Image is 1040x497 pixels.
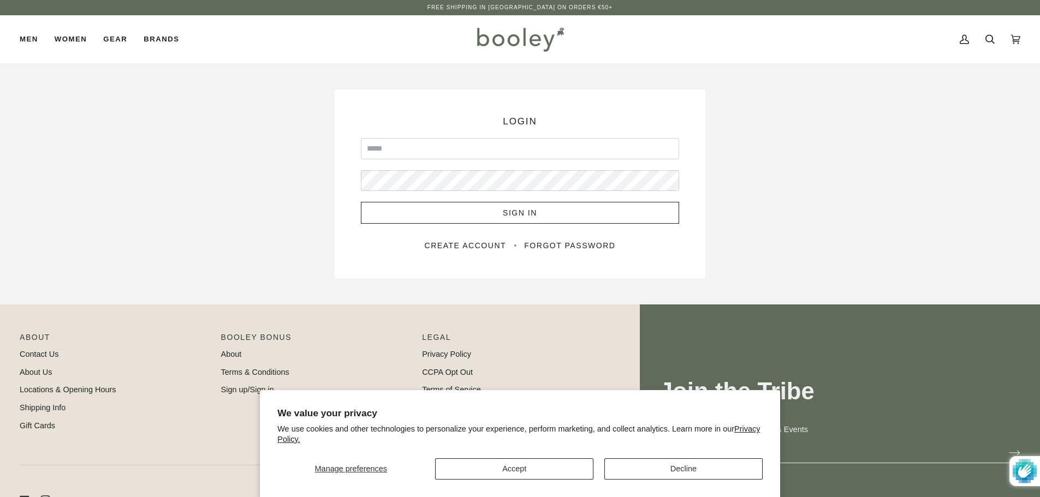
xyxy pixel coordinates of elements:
a: CCPA Opt Out [422,368,473,376]
img: Protected by hCaptcha [1013,456,1037,486]
a: Sign up/Sign in [221,385,274,394]
a: About Us [20,368,52,376]
a: Women [46,15,95,63]
p: We use cookies and other technologies to personalize your experience, perform marketing, and coll... [277,424,763,445]
button: Decline [604,458,763,480]
span: • [508,241,522,250]
p: Pipeline_Footer Main [20,332,210,349]
a: About [221,350,242,358]
a: Brands [135,15,187,63]
span: Gear [103,34,127,45]
span: Brands [144,34,179,45]
a: Create account [424,241,506,250]
a: Terms of Service [422,385,481,394]
h2: We value your privacy [277,408,763,419]
button: Join [991,444,1020,462]
p: Pipeline_Footer Sub [422,332,613,349]
a: Terms & Conditions [221,368,289,376]
button: Manage preferences [277,458,424,480]
a: Shipping Info [20,403,66,412]
a: Privacy Policy. [277,424,760,444]
span: Women [55,34,87,45]
span: Manage preferences [315,464,387,473]
button: Sign In [361,202,679,224]
a: Locations & Opening Hours [20,385,116,394]
h1: Login [361,116,679,127]
a: Contact Us [20,350,58,358]
button: Accept [435,458,593,480]
span: Men [20,34,38,45]
a: Gift Cards [20,421,55,430]
h3: Join the Tribe [659,376,1020,406]
p: Booley Bonus [221,332,412,349]
input: your-email@example.com [659,442,991,463]
a: Gear [95,15,135,63]
img: Booley [472,23,568,55]
p: Free Shipping in [GEOGRAPHIC_DATA] on Orders €50+ [427,3,613,12]
a: Forgot password [524,241,615,250]
a: Privacy Policy [422,350,471,358]
a: Men [20,15,46,63]
p: Get updates on Deals, Launches & Events [659,424,1020,436]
